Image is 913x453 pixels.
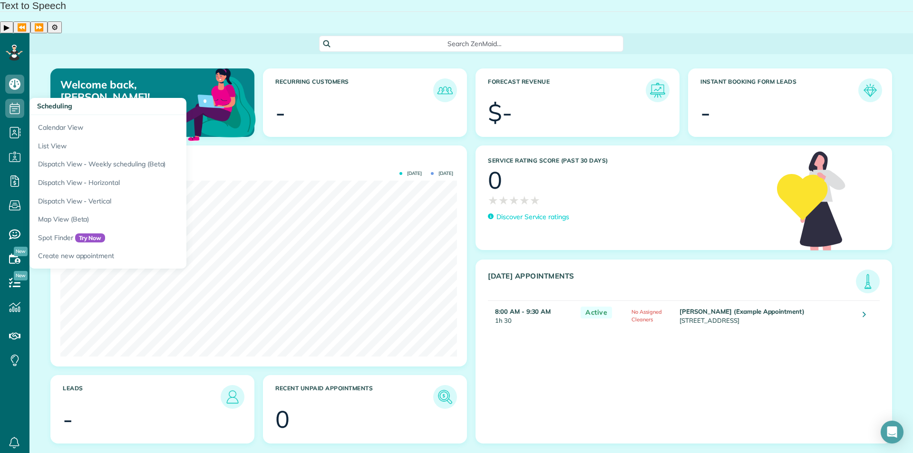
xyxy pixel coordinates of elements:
[399,171,422,176] span: [DATE]
[63,385,221,409] h3: Leads
[29,115,267,137] a: Calendar View
[275,78,433,102] h3: Recurring Customers
[496,212,569,222] p: Discover Service ratings
[63,407,73,431] div: -
[29,155,267,173] a: Dispatch View - Weekly scheduling (Beta)
[223,387,242,406] img: icon_leads-1bed01f49abd5b7fead27621c3d59655bb73ed531f8eeb49469d10e621d6b896.png
[60,78,189,104] p: Welcome back, [PERSON_NAME]!
[29,173,267,192] a: Dispatch View - Horizontal
[631,308,662,323] span: No Assigned Cleaners
[13,21,30,33] button: Previous
[436,387,455,406] img: icon_unpaid_appointments-47b8ce3997adf2238b356f14209ab4cced10bd1f174958f3ca8f1d0dd7fffeee.png
[498,192,509,209] span: ★
[75,233,106,243] span: Try Now
[519,192,530,209] span: ★
[488,168,502,192] div: 0
[488,157,767,164] h3: Service Rating score (past 30 days)
[14,271,28,280] span: New
[488,212,569,222] a: Discover Service ratings
[165,58,258,150] img: dashboard_welcome-42a62b7d889689a78055ac9021e634bf52bae3f8056760290aed330b23ab8690.png
[530,192,540,209] span: ★
[581,307,612,318] span: Active
[700,78,858,102] h3: Instant Booking Form Leads
[275,101,285,125] div: -
[858,272,877,291] img: icon_todays_appointments-901f7ab196bb0bea1936b74009e4eb5ffbc2d2711fa7634e0d609ed5ef32b18b.png
[488,272,856,293] h3: [DATE] Appointments
[495,308,551,315] strong: 8:00 AM - 9:30 AM
[275,385,433,409] h3: Recent unpaid appointments
[431,171,453,176] span: [DATE]
[63,158,457,166] h3: Actual Revenue this month
[14,247,28,256] span: New
[861,81,880,100] img: icon_form_leads-04211a6a04a5b2264e4ee56bc0799ec3eb69b7e499cbb523a139df1d13a81ae0.png
[29,192,267,211] a: Dispatch View - Vertical
[488,78,646,102] h3: Forecast Revenue
[488,192,498,209] span: ★
[29,210,267,229] a: Map View (Beta)
[436,81,455,100] img: icon_recurring_customers-cf858462ba22bcd05b5a5880d41d6543d210077de5bb9ebc9590e49fd87d84ed.png
[48,21,62,33] button: Settings
[700,101,710,125] div: -
[30,21,48,33] button: Forward
[648,81,667,100] img: icon_forecast_revenue-8c13a41c7ed35a8dcfafea3cbb826a0462acb37728057bba2d056411b612bbbe.png
[677,301,855,330] td: [STREET_ADDRESS]
[29,247,267,269] a: Create new appointment
[37,102,72,110] span: Scheduling
[275,407,290,431] div: 0
[29,137,267,155] a: List View
[881,421,903,443] div: Open Intercom Messenger
[488,301,576,330] td: 1h 30
[488,101,512,125] div: $-
[29,229,267,247] a: Spot FinderTry Now
[509,192,519,209] span: ★
[680,308,805,315] strong: [PERSON_NAME] (Example Appointment)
